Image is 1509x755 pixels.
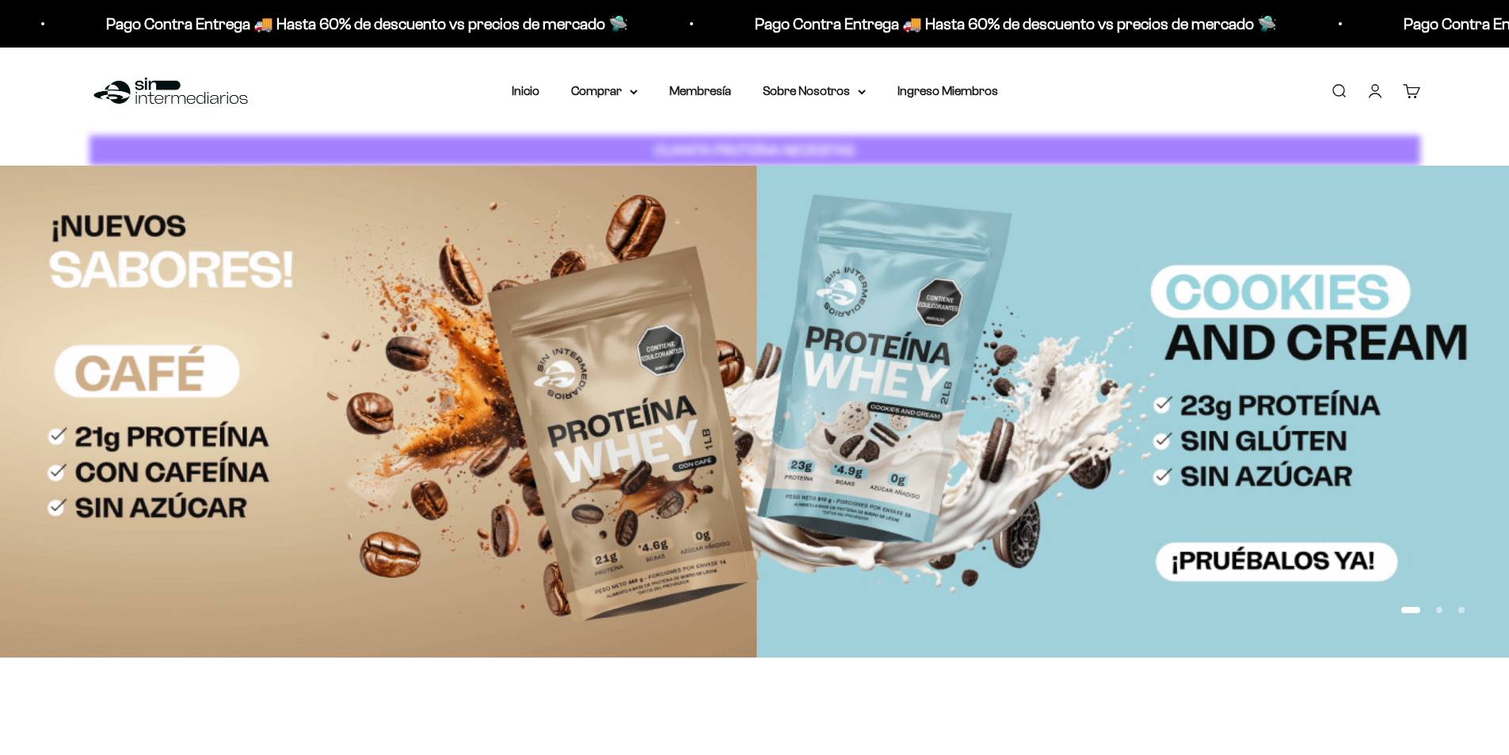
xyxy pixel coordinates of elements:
[763,81,866,101] summary: Sobre Nosotros
[897,84,998,97] a: Ingreso Miembros
[654,142,855,158] strong: CUANTA PROTEÍNA NECESITAS
[669,84,731,97] a: Membresía
[106,11,628,36] p: Pago Contra Entrega 🚚 Hasta 60% de descuento vs precios de mercado 🛸
[512,84,539,97] a: Inicio
[755,11,1277,36] p: Pago Contra Entrega 🚚 Hasta 60% de descuento vs precios de mercado 🛸
[571,81,638,101] summary: Comprar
